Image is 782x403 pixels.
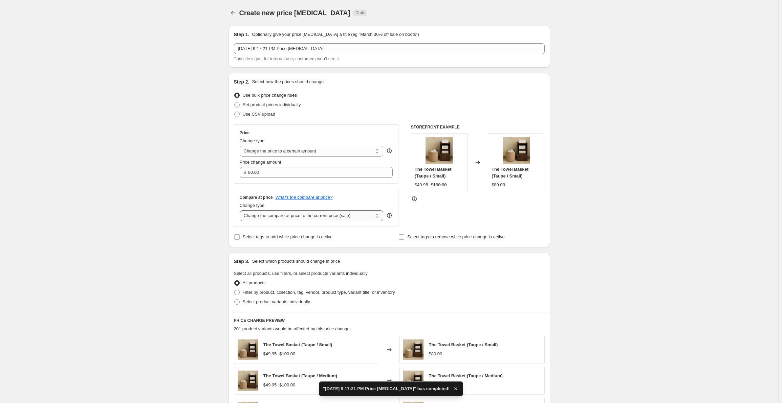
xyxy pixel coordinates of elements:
[243,280,266,285] span: All products
[240,138,265,143] span: Change type
[429,342,498,347] span: The Towel Basket (Taupe / Small)
[240,203,265,208] span: Change type
[234,31,249,38] h2: Step 1.
[252,258,340,265] p: Select which products should change in price
[355,10,364,16] span: Draft
[234,258,249,265] h2: Step 3.
[234,78,249,85] h2: Step 2.
[411,124,545,130] h6: STOREFRONT EXAMPLE
[503,137,530,164] img: mijn-winkel-towel-basket-taupe-small-the-towel-basket-75213343719799_80x.png
[263,351,277,357] div: $49.95
[276,195,333,200] button: What's the compare at price?
[429,373,503,378] span: The Towel Basket (Taupe / Medium)
[415,167,452,179] span: The Towel Basket (Taupe / Small)
[243,234,333,239] span: Select tags to add while price change is active
[239,9,350,17] span: Create new price [MEDICAL_DATA]
[386,147,393,154] div: help
[252,31,419,38] p: Optionally give your price [MEDICAL_DATA] a title (eg "March 30% off sale on boots")
[426,137,453,164] img: mijn-winkel-towel-basket-taupe-small-the-towel-basket-75213343719799_80x.png
[263,373,337,378] span: The Towel Basket (Taupe / Medium)
[240,160,281,165] span: Price change amount
[244,170,246,175] span: $
[234,43,545,54] input: 30% off holiday sale
[238,371,258,391] img: mijn-winkel-towel-basket-taupe-small-the-towel-basket-75213343719799_80x.png
[492,167,528,179] span: The Towel Basket (Taupe / Small)
[234,326,351,331] span: 201 product variants would be affected by this price change:
[243,112,275,117] span: Use CSV upload
[243,299,310,304] span: Select product variants individually
[243,93,297,98] span: Use bulk price change rules
[407,234,505,239] span: Select tags to remove while price change is active
[492,182,505,188] div: $80.00
[429,351,442,357] div: $80.00
[323,385,450,392] span: "[DATE] 9:17:21 PM Price [MEDICAL_DATA]" has completed!
[248,167,383,178] input: 80.00
[243,290,395,295] span: Filter by product, collection, tag, vendor, product type, variant title, or inventory
[234,318,545,323] h6: PRICE CHANGE PREVIEW
[240,195,273,200] h3: Compare at price
[431,182,447,188] strike: $100.00
[279,351,295,357] strike: $100.00
[252,78,324,85] p: Select how the prices should change
[238,339,258,360] img: mijn-winkel-towel-basket-taupe-small-the-towel-basket-75213343719799_80x.png
[243,102,301,107] span: Set product prices individually
[263,382,277,388] div: $49.95
[234,271,368,276] span: Select all products, use filters, or select products variants individually
[240,130,249,136] h3: Price
[263,342,332,347] span: The Towel Basket (Taupe / Small)
[415,182,428,188] div: $49.95
[403,371,423,391] img: mijn-winkel-towel-basket-taupe-small-the-towel-basket-75213343719799_80x.png
[386,212,393,219] div: help
[229,8,238,18] button: Price change jobs
[279,382,295,388] strike: $100.00
[234,56,339,61] span: This title is just for internal use, customers won't see it
[403,339,423,360] img: mijn-winkel-towel-basket-taupe-small-the-towel-basket-75213343719799_80x.png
